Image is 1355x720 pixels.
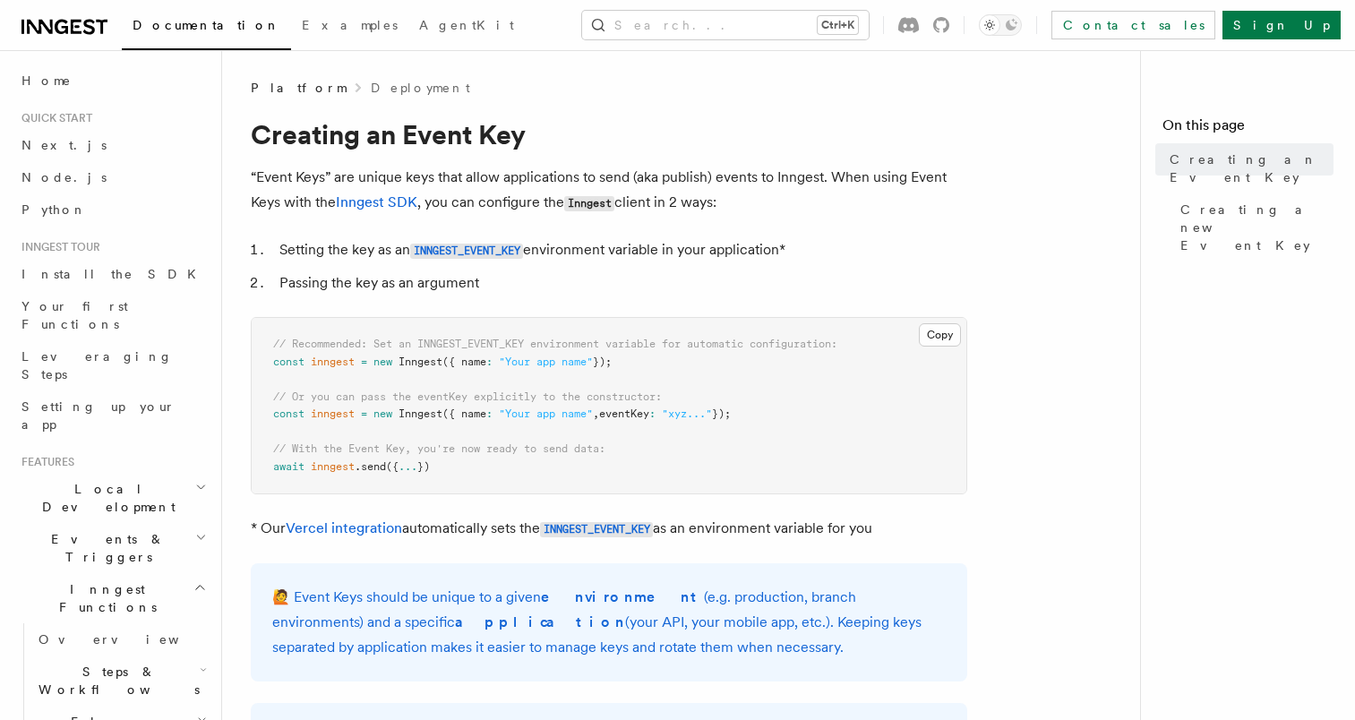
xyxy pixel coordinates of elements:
[442,407,486,420] span: ({ name
[14,523,210,573] button: Events & Triggers
[818,16,858,34] kbd: Ctrl+K
[21,170,107,184] span: Node.js
[399,356,442,368] span: Inngest
[272,585,946,660] p: 🙋 Event Keys should be unique to a given (e.g. production, branch environments) and a specific (y...
[31,656,210,706] button: Steps & Workflows
[14,64,210,97] a: Home
[399,460,417,473] span: ...
[540,522,653,537] code: INNGEST_EVENT_KEY
[599,407,649,420] span: eventKey
[336,193,417,210] a: Inngest SDK
[251,165,967,216] p: “Event Keys” are unique keys that allow applications to send (aka publish) events to Inngest. Whe...
[14,240,100,254] span: Inngest tour
[122,5,291,50] a: Documentation
[1051,11,1215,39] a: Contact sales
[311,407,355,420] span: inngest
[582,11,869,39] button: Search...Ctrl+K
[361,407,367,420] span: =
[1173,193,1334,261] a: Creating a new Event Key
[410,244,523,259] code: INNGEST_EVENT_KEY
[417,460,430,473] span: })
[14,290,210,340] a: Your first Functions
[408,5,525,48] a: AgentKit
[14,161,210,193] a: Node.js
[419,18,514,32] span: AgentKit
[14,455,74,469] span: Features
[399,407,442,420] span: Inngest
[593,407,599,420] span: ,
[1222,11,1341,39] a: Sign Up
[273,338,837,350] span: // Recommended: Set an INNGEST_EVENT_KEY environment variable for automatic configuration:
[39,632,223,647] span: Overview
[291,5,408,48] a: Examples
[302,18,398,32] span: Examples
[14,258,210,290] a: Install the SDK
[540,519,653,536] a: INNGEST_EVENT_KEY
[355,460,386,473] span: .send
[14,193,210,226] a: Python
[251,79,346,97] span: Platform
[31,663,200,699] span: Steps & Workflows
[21,202,87,217] span: Python
[1162,143,1334,193] a: Creating an Event Key
[273,460,304,473] span: await
[14,111,92,125] span: Quick start
[649,407,656,420] span: :
[410,241,523,258] a: INNGEST_EVENT_KEY
[14,340,210,390] a: Leveraging Steps
[386,460,399,473] span: ({
[286,519,402,536] a: Vercel integration
[1162,115,1334,143] h4: On this page
[499,356,593,368] span: "Your app name"
[21,299,128,331] span: Your first Functions
[442,356,486,368] span: ({ name
[979,14,1022,36] button: Toggle dark mode
[21,399,176,432] span: Setting up your app
[21,267,207,281] span: Install the SDK
[273,442,605,455] span: // With the Event Key, you're now ready to send data:
[273,407,304,420] span: const
[373,407,392,420] span: new
[251,118,967,150] h1: Creating an Event Key
[593,356,612,368] span: });
[541,588,704,605] strong: environment
[712,407,731,420] span: });
[31,623,210,656] a: Overview
[21,349,173,381] span: Leveraging Steps
[455,613,625,630] strong: application
[486,407,493,420] span: :
[311,460,355,473] span: inngest
[251,516,967,542] p: * Our automatically sets the as an environment variable for you
[273,356,304,368] span: const
[14,573,210,623] button: Inngest Functions
[499,407,593,420] span: "Your app name"
[919,323,961,347] button: Copy
[14,129,210,161] a: Next.js
[486,356,493,368] span: :
[311,356,355,368] span: inngest
[14,473,210,523] button: Local Development
[273,390,662,403] span: // Or you can pass the eventKey explicitly to the constructor:
[662,407,712,420] span: "xyz..."
[14,390,210,441] a: Setting up your app
[1170,150,1334,186] span: Creating an Event Key
[14,530,195,566] span: Events & Triggers
[14,580,193,616] span: Inngest Functions
[21,138,107,152] span: Next.js
[274,237,967,263] li: Setting the key as an environment variable in your application*
[564,196,614,211] code: Inngest
[14,480,195,516] span: Local Development
[274,270,967,296] li: Passing the key as an argument
[371,79,470,97] a: Deployment
[21,72,72,90] span: Home
[361,356,367,368] span: =
[1180,201,1334,254] span: Creating a new Event Key
[133,18,280,32] span: Documentation
[373,356,392,368] span: new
